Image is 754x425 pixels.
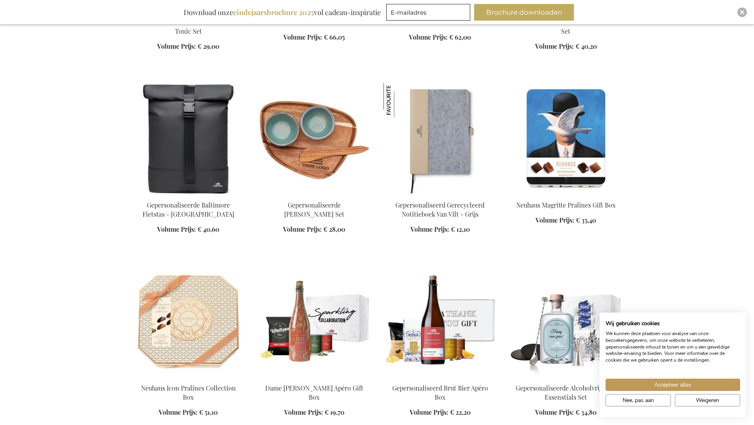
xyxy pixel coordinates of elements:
span: € 35,40 [576,216,596,224]
img: Gepersonaliseerd Gerecycleerd Notitieboek Van Vilt - Grijs [384,83,418,117]
span: Accepteer alles [654,381,691,389]
a: Volume Prijs: € 51,10 [159,408,218,417]
img: Neuhaus Icon Pralines Collection Box - Exclusive Business Gifts [132,266,245,377]
button: Brochure downloaden [474,4,574,21]
span: Volume Prijs: [409,33,448,41]
a: Volume Prijs: € 22,20 [410,408,471,417]
span: € 22,20 [450,408,471,416]
button: Pas cookie voorkeuren aan [606,394,671,406]
span: Volume Prijs: [536,216,574,224]
span: € 29,00 [198,42,219,50]
span: Volume Prijs: [283,33,322,41]
a: Kruiden & Olie Gift Box [406,18,474,26]
a: Personalised Non-Alcholic Gin Essenstials Set [509,374,623,381]
button: Accepteer alle cookies [606,379,740,391]
a: Personalised Non-Alcoholic Gin & Tonic Set [139,18,237,35]
img: Personalised Champagne Beer Apero Box [384,266,497,377]
span: € 62,00 [449,33,471,41]
a: Personalised Champagne Beer Apero Box [384,374,497,381]
button: Alle cookies weigeren [675,394,740,406]
img: Neuhaus Magritte Pralines Gift Box [509,83,623,194]
span: € 19,70 [325,408,344,416]
a: Gepersonaliseerd Brut Bier Apéro Box [392,384,488,401]
span: € 40,60 [198,225,219,233]
span: € 40,20 [575,42,597,50]
a: Volume Prijs: € 28,00 [283,225,345,234]
img: Dame Jeanne Biermocktail Apéro Gift Box [258,266,371,377]
a: Gepersonaliseerde Nomimono Tapas Set [258,191,371,198]
p: We kunnen deze plaatsen voor analyse van onze bezoekersgegevens, om onze website te verbeteren, g... [606,330,740,364]
img: Close [740,10,745,15]
span: Volume Prijs: [157,225,196,233]
a: Premium Kruiden & Olie Gift Box [266,18,362,26]
a: Volume Prijs: € 35,40 [536,216,596,225]
a: Volume Prijs: € 34,80 [535,408,596,417]
span: Volume Prijs: [283,225,322,233]
span: Volume Prijs: [410,225,449,233]
span: € 34,80 [575,408,596,416]
a: Dame [PERSON_NAME] Apéro Gift Box [265,384,363,401]
img: Personalised Baltimore Bike Bag - Black [132,83,245,194]
a: Personalised Baltimore Bike Bag - Black [132,191,245,198]
span: Nee, pas aan [623,396,654,404]
a: Neuhaus Icon Pralines Collection Box - Exclusive Business Gifts [132,374,245,381]
img: Gepersonaliseerde Nomimono Tapas Set [258,83,371,194]
a: The Gift Label You Are Awesome Set [520,18,611,35]
a: Personalised Recycled Felt Notebook - Grey Gepersonaliseerd Gerecycleerd Notitieboek Van Vilt - G... [384,191,497,198]
span: € 66,05 [324,33,345,41]
a: Volume Prijs: € 40,20 [535,42,597,51]
span: Volume Prijs: [535,408,574,416]
a: Gepersonaliseerd Gerecycleerd Notitieboek Van Vilt - Grijs [395,201,484,218]
a: Volume Prijs: € 29,00 [157,42,219,51]
span: Volume Prijs: [159,408,198,416]
b: eindejaarsbrochure 2025 [233,8,314,17]
span: € 51,10 [199,408,218,416]
a: Gepersonaliseerde Baltimore Fietstas - [GEOGRAPHIC_DATA] [142,201,234,218]
span: Volume Prijs: [157,42,196,50]
span: Volume Prijs: [284,408,323,416]
a: Volume Prijs: € 66,05 [283,33,345,42]
div: Close [737,8,747,17]
span: € 12,10 [451,225,470,233]
input: E-mailadres [386,4,470,21]
div: Download onze vol cadeau-inspiratie [180,4,384,21]
h2: Wij gebruiken cookies [606,320,740,327]
a: Volume Prijs: € 12,10 [410,225,470,234]
a: Volume Prijs: € 19,70 [284,408,344,417]
a: Neuhaus Magritte Pralines Gift Box [509,191,623,198]
span: € 28,00 [323,225,345,233]
form: marketing offers and promotions [386,4,473,23]
a: Dame Jeanne Biermocktail Apéro Gift Box [258,374,371,381]
img: Personalised Recycled Felt Notebook - Grey [384,83,497,194]
a: Gepersonaliseerde Alcoholvrije Gin Essenstials Set [516,384,616,401]
a: Volume Prijs: € 62,00 [409,33,471,42]
a: Neuhaus Icon Pralines Collection Box [141,384,236,401]
a: Volume Prijs: € 40,60 [157,225,219,234]
img: Personalised Non-Alcholic Gin Essenstials Set [509,266,623,377]
a: Gepersonaliseerde [PERSON_NAME] Set [284,201,344,218]
span: Volume Prijs: [535,42,574,50]
span: Volume Prijs: [410,408,448,416]
a: Neuhaus Magritte Pralines Gift Box [516,201,615,209]
span: Weigeren [696,396,719,404]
